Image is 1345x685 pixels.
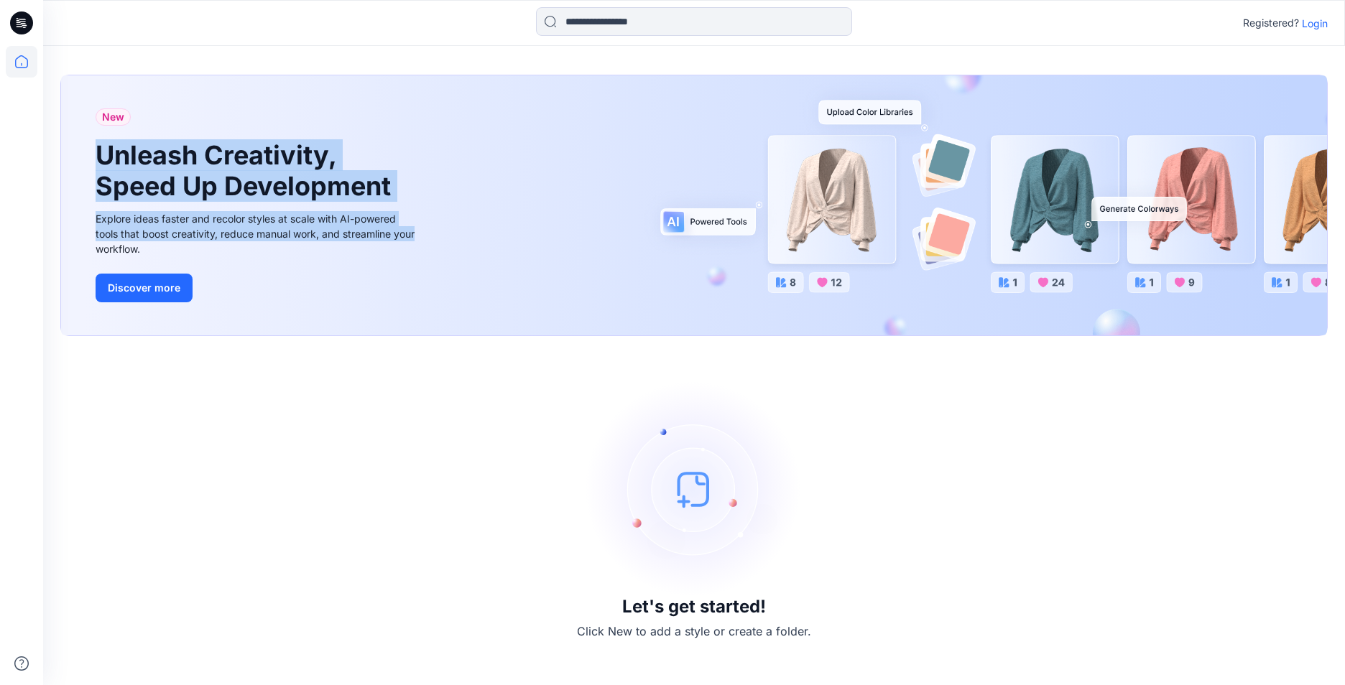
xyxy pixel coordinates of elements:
[96,140,397,202] h1: Unleash Creativity, Speed Up Development
[586,381,802,597] img: empty-state-image.svg
[96,274,419,302] a: Discover more
[577,623,811,640] p: Click New to add a style or create a folder.
[622,597,766,617] h3: Let's get started!
[102,108,124,126] span: New
[1302,16,1328,31] p: Login
[1243,14,1299,32] p: Registered?
[96,211,419,256] div: Explore ideas faster and recolor styles at scale with AI-powered tools that boost creativity, red...
[96,274,193,302] button: Discover more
